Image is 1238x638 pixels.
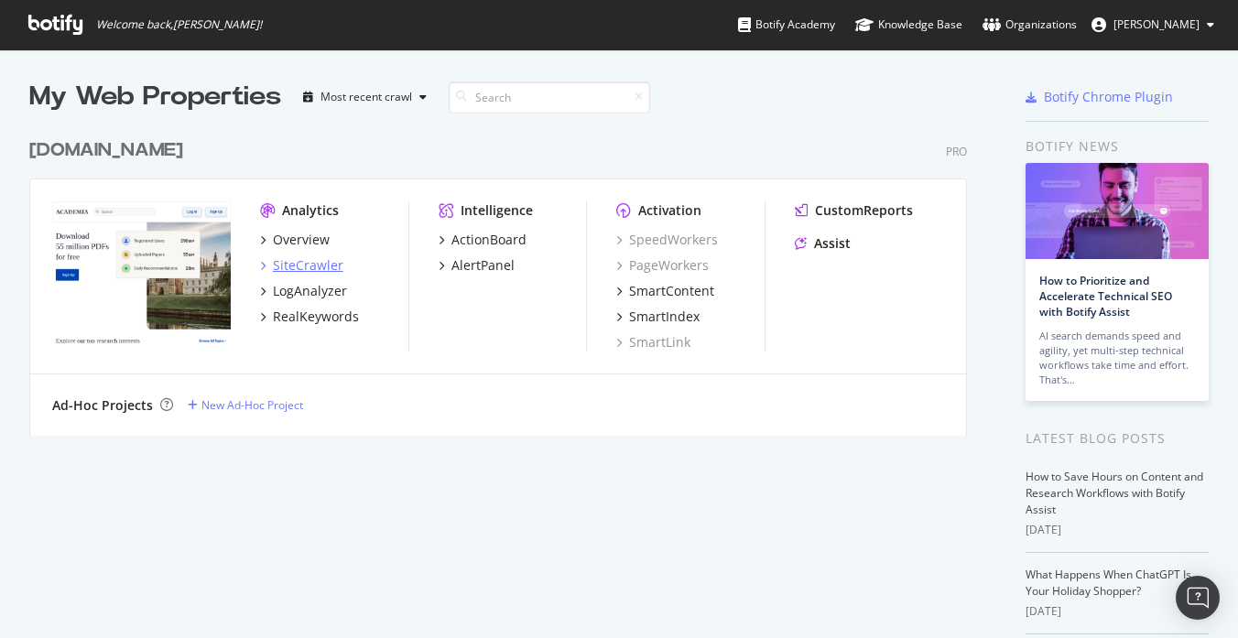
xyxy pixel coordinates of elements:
[629,282,714,300] div: SmartContent
[1026,163,1209,259] img: How to Prioritize and Accelerate Technical SEO with Botify Assist
[1176,576,1220,620] div: Open Intercom Messenger
[451,231,527,249] div: ActionBoard
[1026,469,1203,517] a: How to Save Hours on Content and Research Workflows with Botify Assist
[451,256,515,275] div: AlertPanel
[29,137,190,164] a: [DOMAIN_NAME]
[1039,329,1195,387] div: AI search demands speed and agility, yet multi-step technical workflows take time and effort. Tha...
[296,82,434,112] button: Most recent crawl
[795,234,851,253] a: Assist
[29,79,281,115] div: My Web Properties
[273,308,359,326] div: RealKeywords
[795,201,913,220] a: CustomReports
[1026,567,1191,599] a: What Happens When ChatGPT Is Your Holiday Shopper?
[1113,16,1200,32] span: Abishek Rajendra
[260,282,347,300] a: LogAnalyzer
[855,16,962,34] div: Knowledge Base
[52,396,153,415] div: Ad-Hoc Projects
[273,256,343,275] div: SiteCrawler
[439,256,515,275] a: AlertPanel
[738,16,835,34] div: Botify Academy
[616,282,714,300] a: SmartContent
[449,81,650,114] input: Search
[320,92,412,103] div: Most recent crawl
[461,201,533,220] div: Intelligence
[638,201,701,220] div: Activation
[616,256,709,275] a: PageWorkers
[1026,136,1209,157] div: Botify news
[273,231,330,249] div: Overview
[260,231,330,249] a: Overview
[29,115,982,436] div: grid
[260,308,359,326] a: RealKeywords
[1026,88,1173,106] a: Botify Chrome Plugin
[814,234,851,253] div: Assist
[282,201,339,220] div: Analytics
[29,137,183,164] div: [DOMAIN_NAME]
[201,397,303,413] div: New Ad-Hoc Project
[1039,273,1172,319] a: How to Prioritize and Accelerate Technical SEO with Botify Assist
[1077,10,1229,39] button: [PERSON_NAME]
[96,17,262,32] span: Welcome back, [PERSON_NAME] !
[273,282,347,300] div: LogAnalyzer
[1026,428,1209,449] div: Latest Blog Posts
[983,16,1077,34] div: Organizations
[1044,88,1173,106] div: Botify Chrome Plugin
[946,144,967,159] div: Pro
[629,308,700,326] div: SmartIndex
[616,333,690,351] a: SmartLink
[1026,603,1209,620] div: [DATE]
[188,397,303,413] a: New Ad-Hoc Project
[616,308,700,326] a: SmartIndex
[52,201,231,344] img: academia.edu
[1026,522,1209,538] div: [DATE]
[815,201,913,220] div: CustomReports
[260,256,343,275] a: SiteCrawler
[439,231,527,249] a: ActionBoard
[616,231,718,249] a: SpeedWorkers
